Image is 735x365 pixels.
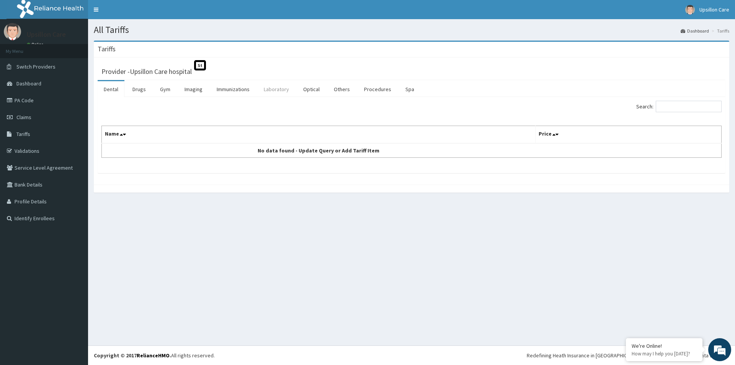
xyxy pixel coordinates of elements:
[16,80,41,87] span: Dashboard
[94,352,171,359] strong: Copyright © 2017 .
[328,81,356,97] a: Others
[699,6,729,13] span: Upsillon Care
[94,25,729,35] h1: All Tariffs
[4,23,21,40] img: User Image
[27,31,66,38] p: Upsillon Care
[27,42,45,47] a: Online
[137,352,170,359] a: RelianceHMO
[636,101,722,112] label: Search:
[16,114,31,121] span: Claims
[101,68,192,75] h3: Provider - Upsillon Care hospital
[632,350,697,357] p: How may I help you today?
[154,81,176,97] a: Gym
[258,81,295,97] a: Laboratory
[536,126,722,144] th: Price
[102,126,536,144] th: Name
[399,81,420,97] a: Spa
[297,81,326,97] a: Optical
[88,345,735,365] footer: All rights reserved.
[178,81,209,97] a: Imaging
[98,46,116,52] h3: Tariffs
[211,81,256,97] a: Immunizations
[16,63,56,70] span: Switch Providers
[358,81,397,97] a: Procedures
[681,28,709,34] a: Dashboard
[685,5,695,15] img: User Image
[16,131,30,137] span: Tariffs
[710,28,729,34] li: Tariffs
[656,101,722,112] input: Search:
[98,81,124,97] a: Dental
[126,81,152,97] a: Drugs
[194,60,206,70] span: St
[632,342,697,349] div: We're Online!
[102,143,536,158] td: No data found - Update Query or Add Tariff Item
[527,352,729,359] div: Redefining Heath Insurance in [GEOGRAPHIC_DATA] using Telemedicine and Data Science!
